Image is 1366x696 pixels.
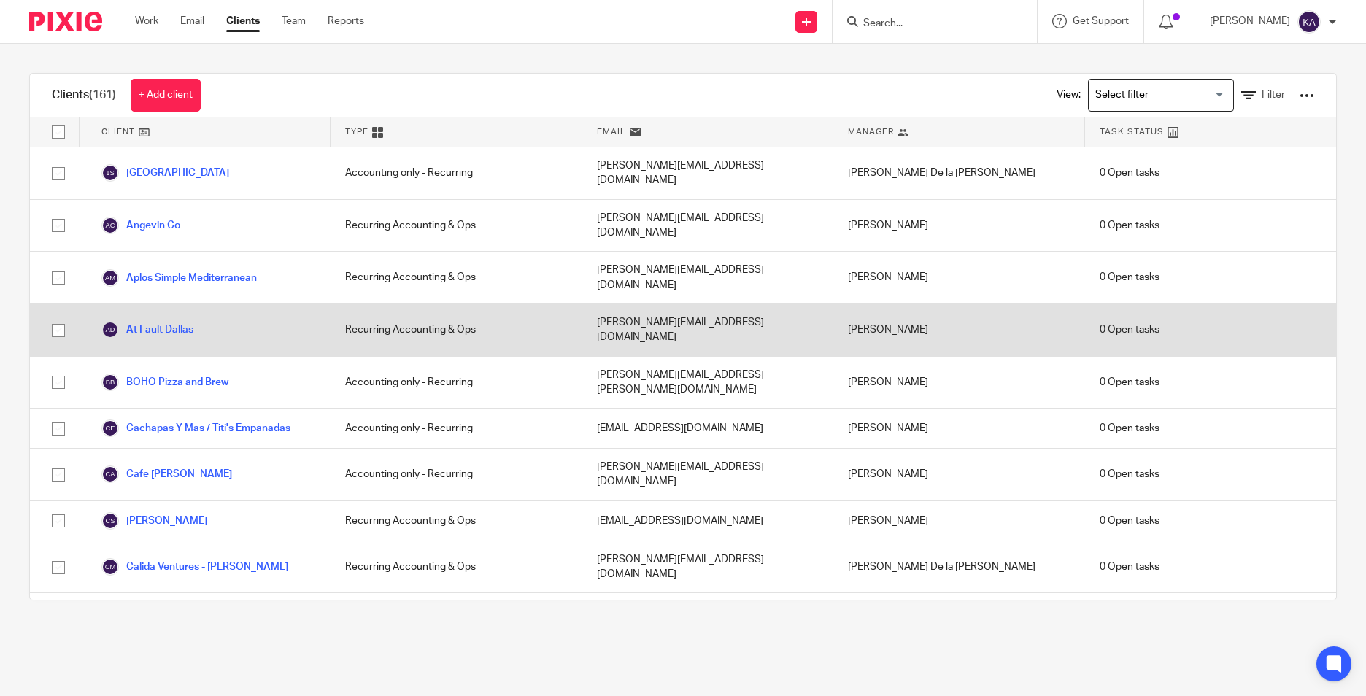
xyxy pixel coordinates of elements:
span: Manager [848,125,894,138]
a: Calida Ventures - [PERSON_NAME] [101,558,288,576]
div: [PERSON_NAME] [833,449,1084,500]
div: [PERSON_NAME][EMAIL_ADDRESS][DOMAIN_NAME] [582,304,833,356]
div: [PERSON_NAME] [833,304,1084,356]
div: [PERSON_NAME][EMAIL_ADDRESS][DOMAIN_NAME] [582,147,833,199]
div: Accounting only - Recurring [331,357,582,409]
span: 0 Open tasks [1100,421,1159,436]
span: 0 Open tasks [1100,218,1159,233]
img: svg%3E [101,374,119,391]
input: Search for option [1090,82,1225,108]
div: [PERSON_NAME][EMAIL_ADDRESS][DOMAIN_NAME] [582,449,833,500]
a: BOHO Pizza and Brew [101,374,228,391]
a: Cachapas Y Mas / Titi's Empanadas [101,419,290,437]
img: svg%3E [101,419,119,437]
div: [EMAIL_ADDRESS][DOMAIN_NAME] [582,593,833,647]
div: Recurring Accounting & Ops [331,541,582,593]
div: [PERSON_NAME] [833,501,1084,541]
div: [PERSON_NAME] [833,200,1084,252]
div: [PERSON_NAME] [833,357,1084,409]
div: [PERSON_NAME] De la [PERSON_NAME] [833,147,1084,199]
a: [GEOGRAPHIC_DATA] [101,164,229,182]
img: svg%3E [101,512,119,530]
a: [PERSON_NAME] [101,512,207,530]
span: 0 Open tasks [1100,166,1159,180]
span: 0 Open tasks [1100,270,1159,285]
div: Search for option [1088,79,1234,112]
img: svg%3E [101,164,119,182]
div: Recurring Accounting & Ops [331,593,582,647]
input: Search [862,18,993,31]
a: Cafe [PERSON_NAME] [101,465,232,483]
img: svg%3E [101,465,119,483]
span: 0 Open tasks [1100,514,1159,528]
div: Accounting only - Recurring [331,147,582,199]
span: 0 Open tasks [1100,467,1159,482]
div: Recurring Accounting & Ops [331,304,582,356]
span: Email [597,125,626,138]
div: [PERSON_NAME][EMAIL_ADDRESS][DOMAIN_NAME] [582,252,833,303]
div: [EMAIL_ADDRESS][DOMAIN_NAME] [582,409,833,448]
a: At Fault Dallas [101,321,193,339]
span: 0 Open tasks [1100,375,1159,390]
div: Accounting only - Recurring [331,449,582,500]
div: View: [1035,74,1314,117]
img: svg%3E [1297,10,1321,34]
div: [PERSON_NAME][EMAIL_ADDRESS][DOMAIN_NAME] [582,541,833,593]
div: Recurring Accounting & Ops [331,200,582,252]
div: [EMAIL_ADDRESS][DOMAIN_NAME] [582,501,833,541]
div: [PERSON_NAME] [833,252,1084,303]
div: [PERSON_NAME] De la [PERSON_NAME] [833,541,1084,593]
a: + Add client [131,79,201,112]
div: [PERSON_NAME][EMAIL_ADDRESS][PERSON_NAME][DOMAIN_NAME] [582,357,833,409]
a: Reports [328,14,364,28]
p: [PERSON_NAME] [1210,14,1290,28]
div: Accounting only - Recurring [331,409,582,448]
img: svg%3E [101,321,119,339]
span: Filter [1262,90,1285,100]
span: 0 Open tasks [1100,560,1159,574]
h1: Clients [52,88,116,103]
a: Team [282,14,306,28]
span: Client [101,125,135,138]
input: Select all [45,118,72,146]
div: Recurring Accounting & Ops [331,501,582,541]
span: 0 Open tasks [1100,322,1159,337]
a: Aplos Simple Mediterranean [101,269,257,287]
div: [PERSON_NAME] [833,409,1084,448]
span: Get Support [1073,16,1129,26]
a: Angevin Co [101,217,180,234]
a: Clients [226,14,260,28]
div: Recurring Accounting & Ops [331,252,582,303]
span: Type [345,125,368,138]
span: Task Status [1100,125,1164,138]
a: Work [135,14,158,28]
a: Email [180,14,204,28]
div: [PERSON_NAME] De la [PERSON_NAME] [833,593,1084,647]
img: svg%3E [101,217,119,234]
div: [PERSON_NAME][EMAIL_ADDRESS][DOMAIN_NAME] [582,200,833,252]
img: svg%3E [101,558,119,576]
img: Pixie [29,12,102,31]
img: svg%3E [101,269,119,287]
span: (161) [89,89,116,101]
